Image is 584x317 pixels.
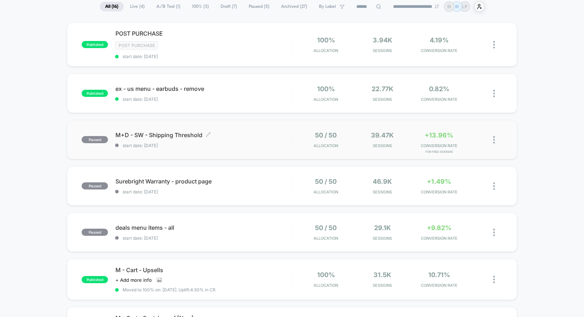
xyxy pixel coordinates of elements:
img: close [493,90,495,97]
img: end [435,4,439,9]
span: Moved to 100% on: [DATE] . Uplift: 4.50% in CR [122,287,215,292]
span: start date: [DATE] [115,143,291,148]
span: 100% [317,85,335,93]
p: IR [447,4,451,9]
span: 50 / 50 [315,178,337,185]
span: Sessions [356,189,409,194]
span: Post Purchase [115,41,158,50]
span: Allocation [314,283,338,288]
span: Draft ( 7 ) [215,2,242,11]
img: close [493,229,495,236]
span: paused [82,229,108,236]
span: By Label [319,4,336,9]
span: M - Cart - Upsells [115,266,291,274]
span: paused [82,182,108,189]
span: A/B Test ( 1 ) [151,2,186,11]
span: start date: [DATE] [115,189,291,194]
span: start date: [DATE] [115,54,291,59]
span: Allocation [314,143,338,148]
p: IR [455,4,459,9]
span: deals menu items - all [115,224,291,231]
span: +13.96% [425,131,453,139]
img: close [493,41,495,48]
span: Sessions [356,283,409,288]
span: published [82,90,108,97]
span: 4.19% [430,36,449,44]
span: paused [82,136,108,143]
span: CONVERSION RATE [413,189,466,194]
span: 100% [317,271,335,279]
img: close [493,136,495,144]
span: Allocation [314,189,338,194]
span: Sessions [356,97,409,102]
span: 31.5k [373,271,391,279]
span: + Add more info [115,277,151,283]
span: 39.47k [371,131,394,139]
span: published [82,276,108,283]
span: POST PURCHASE [115,30,291,37]
p: LP [462,4,467,9]
img: close [493,276,495,283]
span: 29.1k [374,224,391,232]
span: Allocation [314,236,338,241]
span: 3.94k [373,36,392,44]
span: Sessions [356,143,409,148]
span: start date: [DATE] [115,97,291,102]
span: 0.82% [429,85,449,93]
span: CONVERSION RATE [413,236,466,241]
span: Allocation [314,48,338,53]
span: CONVERSION RATE [413,143,466,148]
span: 50 / 50 [315,131,337,139]
span: 10.71% [428,271,450,279]
span: ex - us menu - earbuds - remove [115,85,291,92]
span: start date: [DATE] [115,235,291,241]
span: 100% ( 3 ) [187,2,214,11]
span: M+D - SW - Shipping Threshold [115,131,291,139]
span: 100% [317,36,335,44]
span: 50 / 50 [315,224,337,232]
span: All ( 16 ) [100,2,124,11]
span: Archived ( 27 ) [276,2,312,11]
span: 22.77k [372,85,393,93]
span: for free over200 [413,150,466,154]
span: CONVERSION RATE [413,48,466,53]
span: Sessions [356,236,409,241]
span: Sessions [356,48,409,53]
span: CONVERSION RATE [413,283,466,288]
span: 46.9k [373,178,392,185]
span: Surebright Warranty - product page [115,178,291,185]
span: Live ( 4 ) [125,2,150,11]
span: Paused ( 5 ) [243,2,275,11]
span: Allocation [314,97,338,102]
span: +1.49% [427,178,451,185]
img: close [493,182,495,190]
span: published [82,41,108,48]
span: +9.82% [427,224,451,232]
